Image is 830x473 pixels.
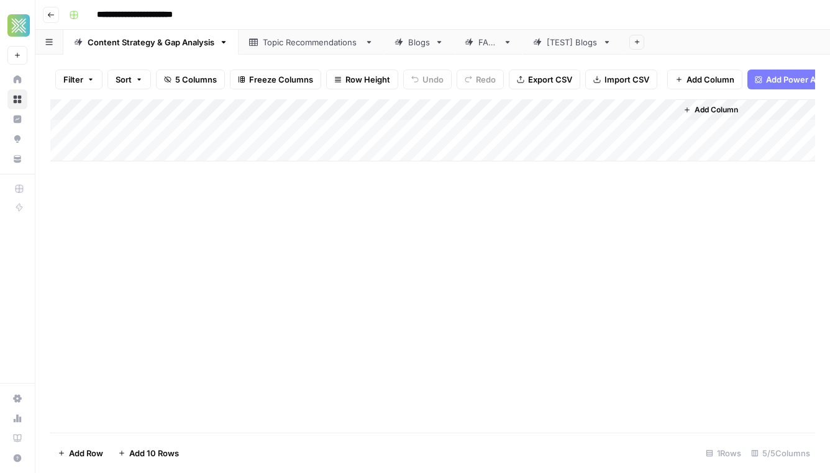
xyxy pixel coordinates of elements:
a: Blogs [384,30,454,55]
span: Add Column [695,104,738,115]
span: 5 Columns [175,73,217,86]
button: Export CSV [509,70,580,89]
button: Freeze Columns [230,70,321,89]
div: Blogs [408,36,430,48]
button: Sort [107,70,151,89]
span: Undo [422,73,444,86]
div: [TEST] Blogs [547,36,598,48]
button: Add Column [678,102,743,118]
span: Add Row [69,447,103,459]
button: Add Row [50,443,111,463]
button: Redo [457,70,504,89]
a: Topic Recommendations [239,30,384,55]
a: Learning Hub [7,428,27,448]
div: Content Strategy & Gap Analysis [88,36,214,48]
div: 1 Rows [701,443,746,463]
a: Opportunities [7,129,27,149]
button: 5 Columns [156,70,225,89]
a: Usage [7,408,27,428]
div: 5/5 Columns [746,443,815,463]
div: FAQs [478,36,498,48]
button: Help + Support [7,448,27,468]
span: Sort [116,73,132,86]
span: Row Height [345,73,390,86]
button: Import CSV [585,70,657,89]
a: [TEST] Blogs [522,30,622,55]
div: Topic Recommendations [263,36,360,48]
button: Add Column [667,70,742,89]
span: Export CSV [528,73,572,86]
a: Settings [7,389,27,408]
span: Freeze Columns [249,73,313,86]
span: Import CSV [604,73,649,86]
button: Add 10 Rows [111,443,186,463]
a: Insights [7,109,27,129]
span: Redo [476,73,496,86]
button: Filter [55,70,103,89]
a: Browse [7,89,27,109]
a: FAQs [454,30,522,55]
button: Row Height [326,70,398,89]
span: Filter [63,73,83,86]
button: Undo [403,70,452,89]
a: Your Data [7,149,27,169]
span: Add 10 Rows [129,447,179,459]
span: Add Column [686,73,734,86]
a: Home [7,70,27,89]
a: Content Strategy & Gap Analysis [63,30,239,55]
button: Workspace: Xponent21 [7,10,27,41]
img: Xponent21 Logo [7,14,30,37]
